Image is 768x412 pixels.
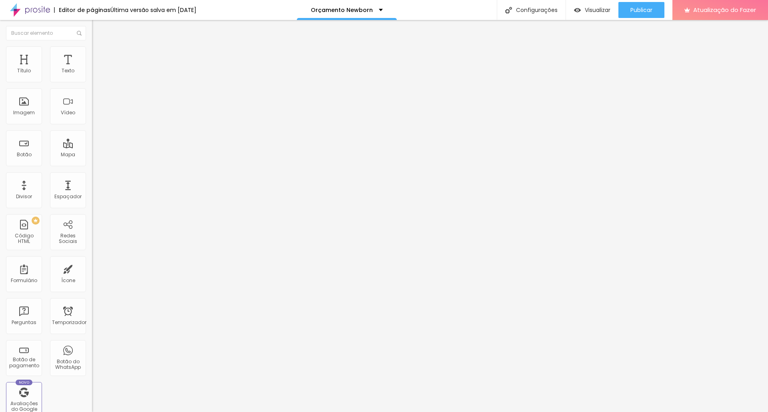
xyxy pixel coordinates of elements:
font: Formulário [11,277,37,284]
font: Botão do WhatsApp [55,358,81,370]
font: Editor de páginas [59,6,110,14]
font: Temporizador [52,319,86,326]
font: Texto [62,67,74,74]
font: Visualizar [585,6,610,14]
button: Publicar [618,2,664,18]
font: Atualização do Fazer [693,6,756,14]
iframe: Editor [92,20,768,412]
font: Botão de pagamento [9,356,39,368]
font: Botão [17,151,32,158]
font: Orçamento Newborn [311,6,373,14]
font: Vídeo [61,109,75,116]
font: Divisor [16,193,32,200]
font: Código HTML [15,232,34,245]
img: Ícone [505,7,512,14]
font: Novo [19,380,30,385]
div: Última versão salva em [DATE] [110,7,196,13]
font: Mapa [61,151,75,158]
img: view-1.svg [574,7,581,14]
font: Redes Sociais [59,232,77,245]
input: Buscar elemento [6,26,86,40]
font: Título [17,67,31,74]
font: Publicar [630,6,652,14]
font: Configurações [516,6,558,14]
button: Visualizar [566,2,618,18]
img: Ícone [77,31,82,36]
font: Imagem [13,109,35,116]
font: Ícone [61,277,75,284]
font: Perguntas [12,319,36,326]
font: Espaçador [54,193,82,200]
